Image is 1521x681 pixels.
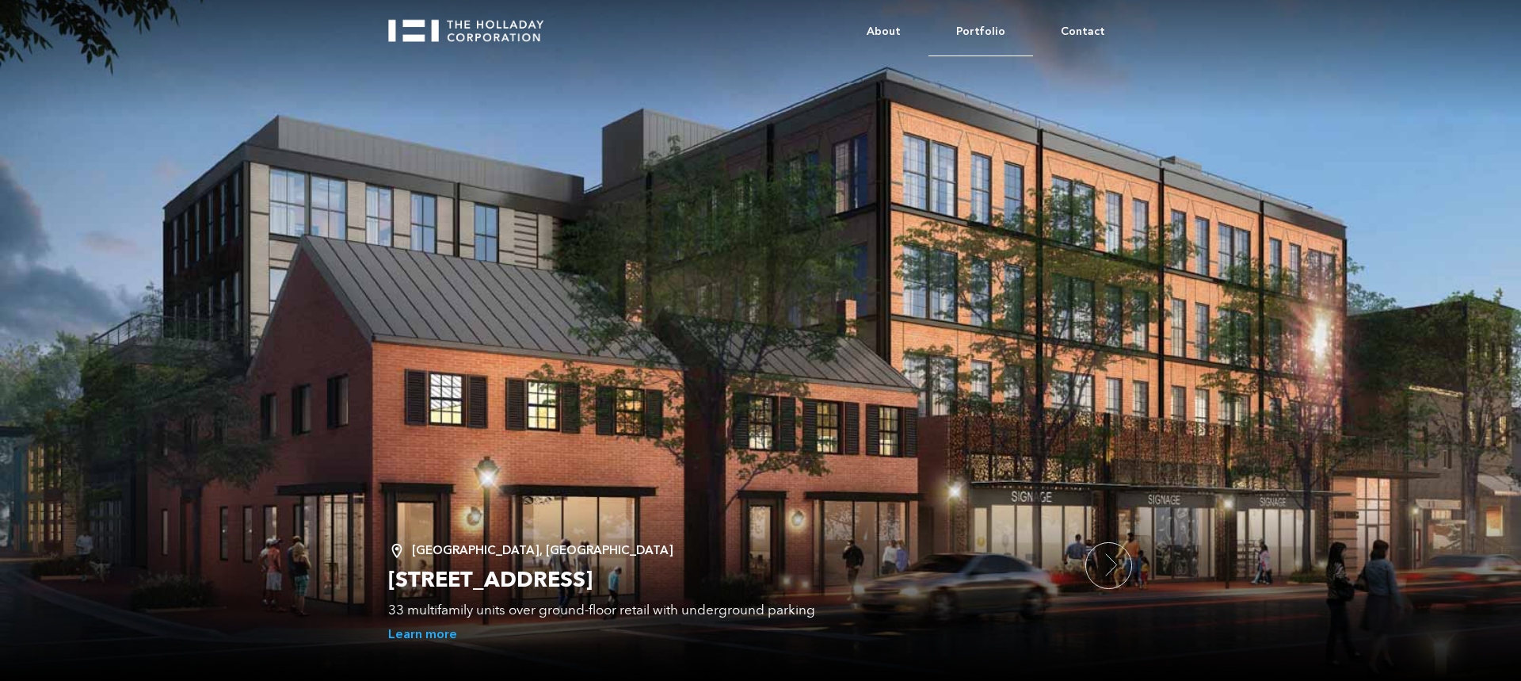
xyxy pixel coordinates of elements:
[388,603,1069,618] div: 33 multifamily units over ground-floor retail with underground parking
[928,8,1033,56] a: Portfolio
[388,626,457,643] a: Learn more
[839,8,928,55] a: About
[388,8,558,42] a: home
[388,542,1069,558] div: [GEOGRAPHIC_DATA], [GEOGRAPHIC_DATA]
[388,542,412,560] img: Location Pin
[388,566,1069,595] h2: [STREET_ADDRESS]
[1033,8,1133,55] a: Contact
